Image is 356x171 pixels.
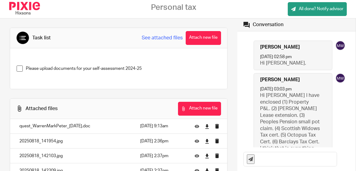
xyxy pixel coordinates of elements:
div: Conversation [253,22,283,28]
span: All done? Notify advisor [299,6,343,12]
div: Hixsons [9,2,60,16]
p: 20250818_141954.jpg [19,138,128,144]
p: quest_WarrenMarkPeter_[DATE].doc [19,123,128,129]
p: [DATE] 2:36pm [140,138,185,144]
h4: [PERSON_NAME] [260,44,300,50]
p: 20250818_142103.jpg [19,153,128,159]
img: svg%3E [335,73,345,83]
p: [DATE] 9:13am [140,123,185,129]
button: Attach new file [178,102,221,116]
a: Download [205,138,209,144]
a: All done? Notify advisor [288,2,347,16]
a: Download [205,153,209,159]
p: Hi [PERSON_NAME] I have enclosed (1) Property P&L. (2) [PERSON_NAME] Lease extension. (3) Peoples... [260,92,320,152]
div: Hixsons [15,10,31,16]
img: svg%3E [335,41,345,50]
p: [DATE] 2:37pm [140,153,185,159]
a: See attached files [142,34,183,42]
button: Attach new file [186,31,221,45]
p: [DATE] 02:58 pm [260,54,292,60]
p: Please upload documents for your self-assessment 2024-25 [26,66,221,72]
h2: Personal tax [151,3,196,12]
div: Attached files [26,105,57,112]
div: Task list [32,35,51,41]
a: Download [205,123,209,129]
p: [DATE] 03:03 pm [260,86,292,92]
p: Hi [PERSON_NAME], [260,60,320,66]
h4: [PERSON_NAME] [260,77,300,83]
